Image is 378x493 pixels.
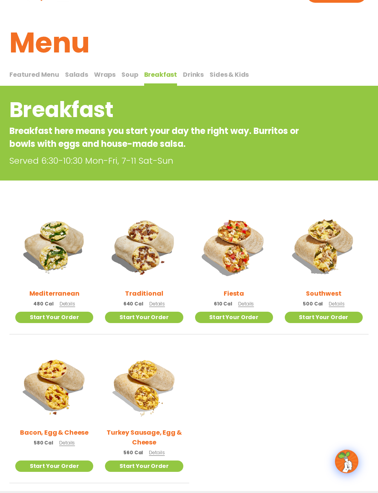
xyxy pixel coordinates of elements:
[9,94,306,126] h2: Breakfast
[33,301,53,308] span: 480 Cal
[105,461,183,472] a: Start Your Order
[183,70,204,79] span: Drinks
[303,301,323,308] span: 500 Cal
[125,289,163,299] h2: Traditional
[306,289,342,299] h2: Southwest
[9,125,306,151] p: Breakfast here means you start your day the right way. Burritos or bowls with eggs and house-made...
[105,428,183,448] h2: Turkey Sausage, Egg & Cheese
[9,22,369,64] h1: Menu
[15,312,93,323] a: Start Your Order
[149,301,165,307] span: Details
[15,461,93,472] a: Start Your Order
[195,312,273,323] a: Start Your Order
[329,301,344,307] span: Details
[123,450,143,457] span: 560 Cal
[34,440,53,447] span: 580 Cal
[9,70,59,79] span: Featured Menu
[123,301,143,308] span: 640 Cal
[15,208,93,285] img: Product photo for Mediterranean Breakfast Burrito
[9,155,358,168] p: Served 6:30-10:30 Mon-Fri, 7-11 Sat-Sun
[336,451,358,473] img: wpChatIcon
[105,312,183,323] a: Start Your Order
[149,450,165,456] span: Details
[105,208,183,286] img: Product photo for Traditional
[144,70,177,79] span: Breakfast
[224,289,244,299] h2: Fiesta
[214,301,232,308] span: 610 Cal
[59,440,75,446] span: Details
[29,289,80,299] h2: Mediterranean
[285,312,363,323] a: Start Your Order
[285,208,363,285] img: Product photo for Southwest
[238,301,254,307] span: Details
[210,70,249,79] span: Sides & Kids
[105,347,183,424] img: Product photo for Turkey Sausage, Egg & Cheese
[9,67,369,87] div: Tabbed content
[94,70,116,79] span: Wraps
[60,301,75,307] span: Details
[20,428,89,438] h2: Bacon, Egg & Cheese
[15,347,93,424] img: Product photo for Bacon, Egg & Cheese
[121,70,138,79] span: Soup
[65,70,88,79] span: Salads
[195,208,273,285] img: Product photo for Fiesta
